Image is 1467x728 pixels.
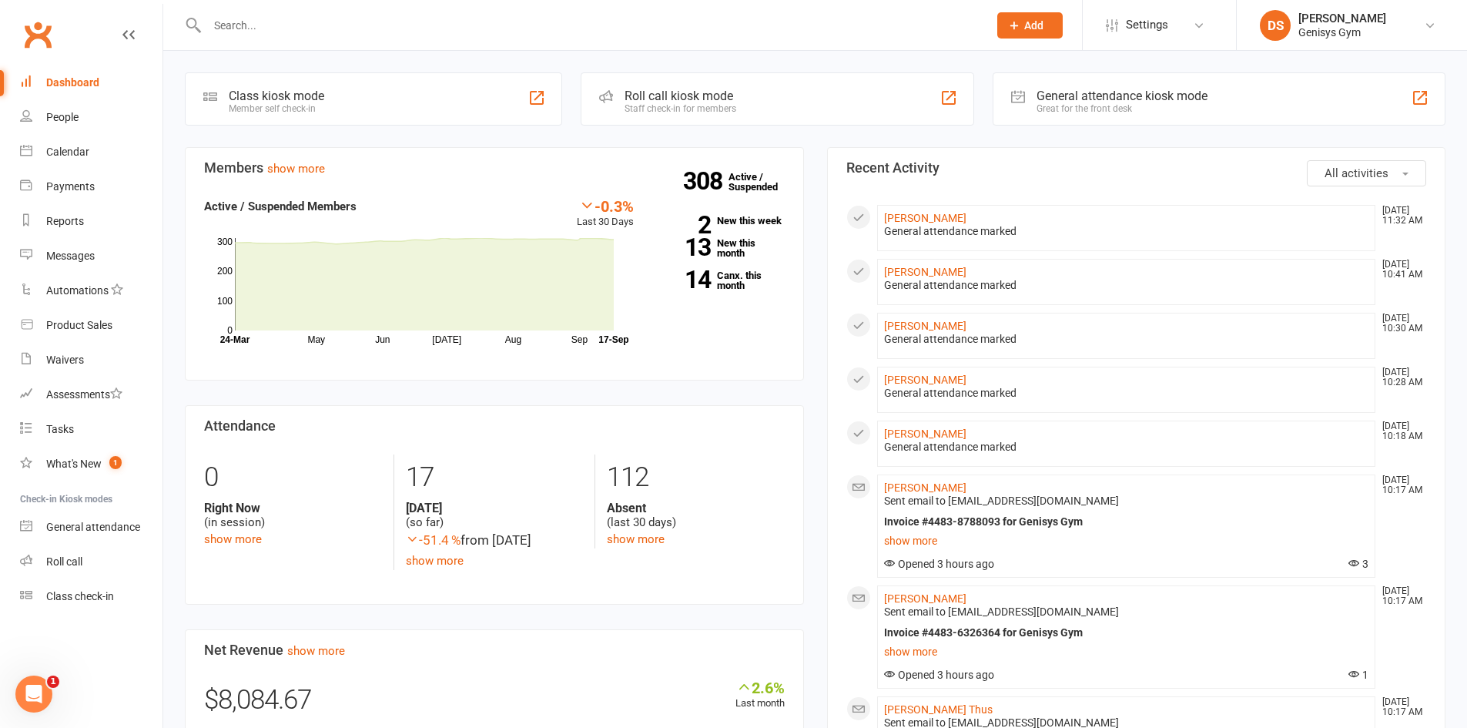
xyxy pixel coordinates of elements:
[884,495,1119,507] span: Sent email to [EMAIL_ADDRESS][DOMAIN_NAME]
[20,169,162,204] a: Payments
[1307,160,1426,186] button: All activities
[204,532,262,546] a: show more
[46,555,82,568] div: Roll call
[884,320,966,332] a: [PERSON_NAME]
[47,676,59,688] span: 1
[267,162,325,176] a: show more
[884,428,966,440] a: [PERSON_NAME]
[1024,19,1043,32] span: Add
[15,676,52,713] iframe: Intercom live chat
[204,418,785,434] h3: Attendance
[287,644,345,658] a: show more
[607,532,665,546] a: show more
[1375,697,1425,717] time: [DATE] 10:17 AM
[109,456,122,469] span: 1
[46,215,84,227] div: Reports
[884,626,1369,639] div: Invoice #4483-6326364 for Genisys Gym
[46,76,99,89] div: Dashboard
[46,388,122,401] div: Assessments
[46,521,140,533] div: General attendance
[46,146,89,158] div: Calendar
[1375,314,1425,334] time: [DATE] 10:30 AM
[20,273,162,308] a: Automations
[683,169,728,193] strong: 308
[204,642,785,658] h3: Net Revenue
[884,703,993,716] a: [PERSON_NAME] Thus
[1348,558,1368,570] span: 3
[657,270,785,290] a: 14Canx. this month
[657,213,711,237] strong: 2
[884,374,966,386] a: [PERSON_NAME]
[406,554,464,568] a: show more
[46,284,109,297] div: Automations
[625,89,736,103] div: Roll call kiosk mode
[884,669,994,681] span: Opened 3 hours ago
[728,160,796,203] a: 308Active / Suspended
[1126,8,1168,42] span: Settings
[46,180,95,193] div: Payments
[884,641,1369,663] a: show more
[1325,166,1388,180] span: All activities
[884,441,1369,454] div: General attendance marked
[735,679,785,712] div: Last month
[1348,669,1368,681] span: 1
[204,501,382,515] strong: Right Now
[203,15,977,36] input: Search...
[884,266,966,278] a: [PERSON_NAME]
[20,447,162,481] a: What's New1
[884,530,1369,552] a: show more
[607,455,784,501] div: 112
[20,100,162,135] a: People
[20,412,162,447] a: Tasks
[406,530,583,551] div: from [DATE]
[406,501,583,530] div: (so far)
[577,197,634,230] div: Last 30 Days
[46,423,74,435] div: Tasks
[20,343,162,377] a: Waivers
[406,455,583,501] div: 17
[625,103,736,114] div: Staff check-in for members
[20,204,162,239] a: Reports
[1298,12,1386,25] div: [PERSON_NAME]
[1375,586,1425,606] time: [DATE] 10:17 AM
[884,333,1369,346] div: General attendance marked
[884,212,966,224] a: [PERSON_NAME]
[46,354,84,366] div: Waivers
[20,545,162,579] a: Roll call
[577,197,634,214] div: -0.3%
[735,679,785,696] div: 2.6%
[20,65,162,100] a: Dashboard
[1375,421,1425,441] time: [DATE] 10:18 AM
[1037,103,1207,114] div: Great for the front desk
[884,558,994,570] span: Opened 3 hours ago
[20,308,162,343] a: Product Sales
[657,268,711,291] strong: 14
[20,239,162,273] a: Messages
[20,377,162,412] a: Assessments
[46,458,102,470] div: What's New
[884,225,1369,238] div: General attendance marked
[1375,260,1425,280] time: [DATE] 10:41 AM
[884,592,966,605] a: [PERSON_NAME]
[884,387,1369,400] div: General attendance marked
[46,111,79,123] div: People
[657,216,785,226] a: 2New this week
[229,89,324,103] div: Class kiosk mode
[846,160,1427,176] h3: Recent Activity
[884,279,1369,292] div: General attendance marked
[607,501,784,515] strong: Absent
[204,455,382,501] div: 0
[1375,367,1425,387] time: [DATE] 10:28 AM
[46,319,112,331] div: Product Sales
[46,590,114,602] div: Class check-in
[884,606,1119,618] span: Sent email to [EMAIL_ADDRESS][DOMAIN_NAME]
[884,481,966,494] a: [PERSON_NAME]
[406,501,583,515] strong: [DATE]
[1375,206,1425,226] time: [DATE] 11:32 AM
[1375,475,1425,495] time: [DATE] 10:17 AM
[406,532,461,548] span: -51.4 %
[20,579,162,614] a: Class kiosk mode
[204,160,785,176] h3: Members
[657,236,711,259] strong: 13
[884,515,1369,528] div: Invoice #4483-8788093 for Genisys Gym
